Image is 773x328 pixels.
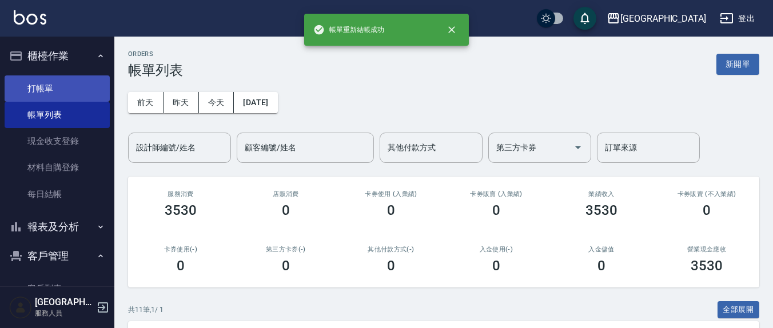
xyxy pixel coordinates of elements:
[620,11,706,26] div: [GEOGRAPHIC_DATA]
[9,296,32,319] img: Person
[668,190,746,198] h2: 卡券販賣 (不入業績)
[247,190,325,198] h2: 店販消費
[457,190,535,198] h2: 卡券販賣 (入業績)
[5,102,110,128] a: 帳單列表
[5,41,110,71] button: 櫃檯作業
[177,258,185,274] h3: 0
[718,301,760,319] button: 全部展開
[457,246,535,253] h2: 入金使用(-)
[387,202,395,218] h3: 0
[142,246,220,253] h2: 卡券使用(-)
[563,190,640,198] h2: 業績收入
[128,50,183,58] h2: ORDERS
[352,246,430,253] h2: 其他付款方式(-)
[439,17,464,42] button: close
[5,275,110,302] a: 客戶列表
[14,10,46,25] img: Logo
[5,154,110,181] a: 材料自購登錄
[492,258,500,274] h3: 0
[128,305,164,315] p: 共 11 筆, 1 / 1
[5,128,110,154] a: 現金收支登錄
[234,92,277,113] button: [DATE]
[569,138,587,157] button: Open
[313,24,384,35] span: 帳單重新結帳成功
[5,212,110,242] button: 報表及分析
[716,54,759,75] button: 新開單
[597,258,605,274] h3: 0
[585,202,617,218] h3: 3530
[563,246,640,253] h2: 入金儲值
[715,8,759,29] button: 登出
[282,202,290,218] h3: 0
[128,62,183,78] h3: 帳單列表
[142,190,220,198] h3: 服務消費
[716,58,759,69] a: 新開單
[5,181,110,207] a: 每日結帳
[602,7,711,30] button: [GEOGRAPHIC_DATA]
[164,92,199,113] button: 昨天
[35,297,93,308] h5: [GEOGRAPHIC_DATA]
[165,202,197,218] h3: 3530
[35,308,93,318] p: 服務人員
[387,258,395,274] h3: 0
[492,202,500,218] h3: 0
[573,7,596,30] button: save
[5,75,110,102] a: 打帳單
[128,92,164,113] button: 前天
[352,190,430,198] h2: 卡券使用 (入業績)
[199,92,234,113] button: 今天
[668,246,746,253] h2: 營業現金應收
[282,258,290,274] h3: 0
[5,241,110,271] button: 客戶管理
[247,246,325,253] h2: 第三方卡券(-)
[691,258,723,274] h3: 3530
[703,202,711,218] h3: 0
